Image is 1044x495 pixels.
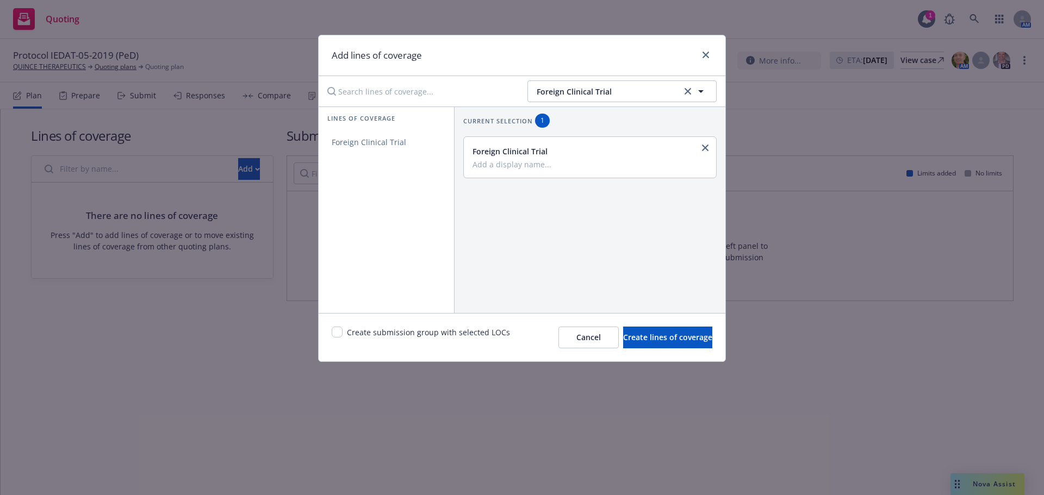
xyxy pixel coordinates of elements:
[527,80,717,102] button: Foreign Clinical Trialclear selection
[623,332,712,342] span: Create lines of coverage
[319,137,419,147] span: Foreign Clinical Trial
[623,327,712,348] button: Create lines of coverage
[473,146,705,157] div: Foreign Clinical Trial
[699,48,712,61] a: close
[321,80,519,102] input: Search lines of coverage...
[558,327,619,348] button: Cancel
[699,141,712,154] a: close
[539,116,545,126] span: 1
[463,116,533,126] span: Current selection
[537,86,679,97] span: Foreign Clinical Trial
[576,332,601,342] span: Cancel
[332,48,422,62] h1: Add lines of coverage
[327,114,395,123] span: Lines of coverage
[681,85,694,98] a: clear selection
[347,327,510,348] span: Create submission group with selected LOCs
[473,159,705,169] input: Add a display name...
